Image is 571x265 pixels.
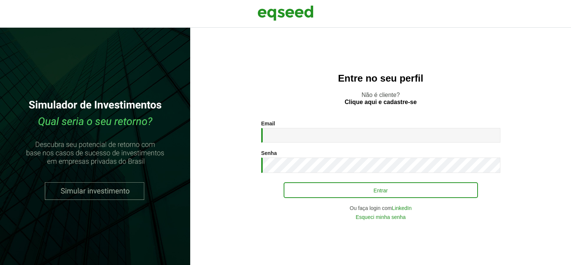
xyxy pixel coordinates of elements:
div: Ou faça login com [261,205,500,211]
a: Esqueci minha senha [356,214,406,220]
img: EqSeed Logo [257,4,314,22]
button: Entrar [284,182,478,198]
label: Senha [261,150,277,156]
h2: Entre no seu perfil [205,73,556,84]
label: Email [261,121,275,126]
p: Não é cliente? [205,91,556,106]
a: Clique aqui e cadastre-se [345,99,417,105]
a: LinkedIn [392,205,412,211]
